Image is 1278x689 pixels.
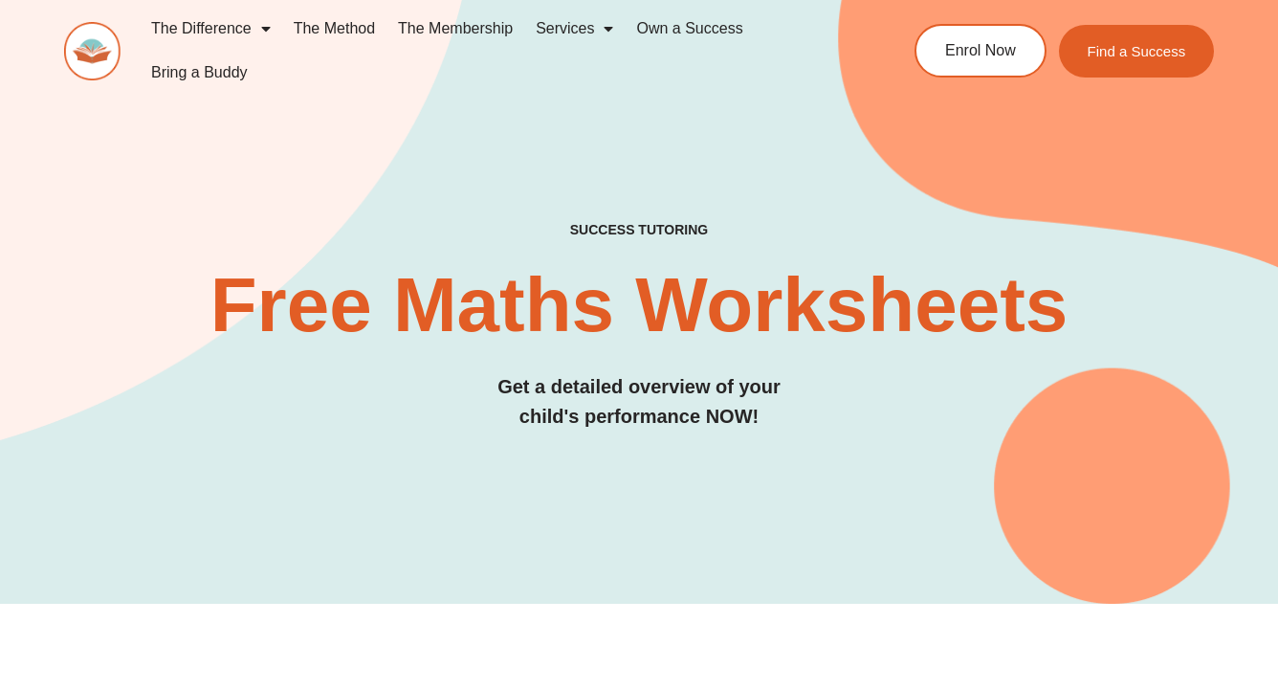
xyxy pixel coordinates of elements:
span: Find a Success [1088,44,1186,58]
a: Enrol Now [914,24,1047,78]
a: The Membership [386,7,524,51]
a: Bring a Buddy [140,51,259,95]
h2: Free Maths Worksheets​ [64,267,1214,344]
a: The Difference [140,7,282,51]
h3: Get a detailed overview of your child's performance NOW! [64,372,1214,432]
a: The Method [282,7,386,51]
a: Services [524,7,625,51]
nav: Menu [140,7,848,95]
h4: SUCCESS TUTORING​ [64,222,1214,238]
a: Find a Success [1059,25,1215,78]
a: Own a Success [625,7,754,51]
span: Enrol Now [945,43,1016,58]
